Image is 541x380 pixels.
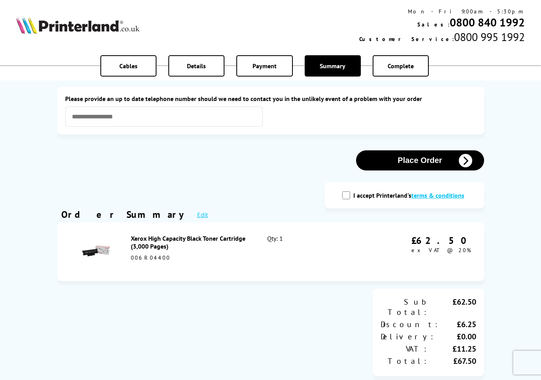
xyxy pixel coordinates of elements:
[187,62,206,70] span: Details
[320,62,345,70] span: Summary
[411,247,471,254] span: ex VAT @ 20%
[454,30,525,44] span: 0800 995 1992
[131,234,250,250] div: Xerox High Capacity Black Toner Cartridge (3,000 Pages)
[267,234,349,269] div: Qty: 1
[428,344,476,354] div: £11.25
[450,15,525,30] a: 0800 840 1992
[428,297,476,317] div: £62.50
[61,208,189,221] div: Order Summary
[359,8,525,15] div: Mon - Fri 9:00am - 5:30pm
[428,356,476,366] div: £67.50
[197,211,208,219] a: Edit
[381,356,428,366] div: Total:
[131,254,250,261] div: 006R04400
[16,17,139,34] img: Printerland Logo
[411,191,464,199] a: modal_tc
[253,62,277,70] span: Payment
[435,331,476,342] div: £0.00
[119,62,138,70] span: Cables
[381,344,428,354] div: VAT:
[353,191,468,199] label: I accept Printerland's
[359,36,454,43] span: Customer Service:
[381,297,428,317] div: Sub Total:
[388,62,414,70] span: Complete
[439,319,476,329] div: £6.25
[65,95,476,103] label: Please provide an up to date telephone number should we need to contact you in the unlikely event...
[381,319,439,329] div: Discount:
[82,237,110,265] img: Xerox High Capacity Black Toner Cartridge (3,000 Pages)
[381,331,435,342] div: Delivery:
[356,150,484,170] button: Place Order
[411,234,472,247] div: £62.50
[417,21,450,28] span: Sales:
